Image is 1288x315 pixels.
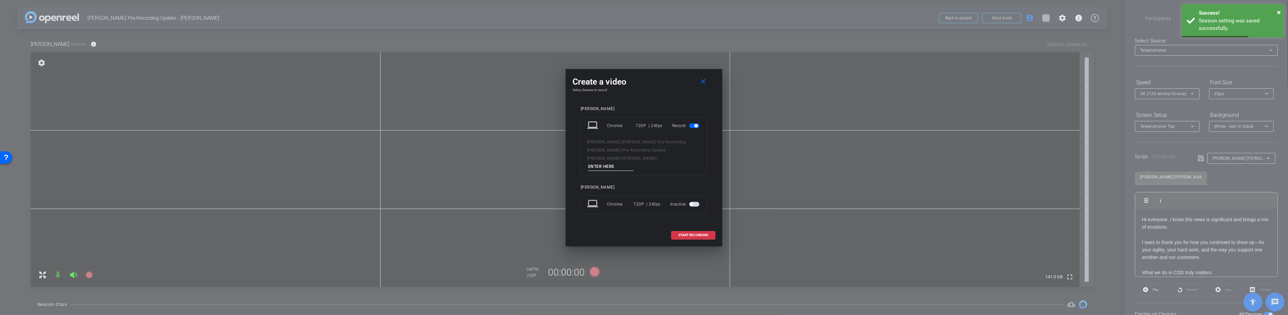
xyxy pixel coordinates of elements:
span: [PERSON_NAME] Pre-Recording Update - [PERSON_NAME] [587,148,669,161]
span: - [621,156,623,161]
mat-icon: close [699,77,708,86]
div: Create a video [573,76,715,88]
h4: Setup devices to record [573,88,715,92]
div: 720P | 24fps [634,198,661,210]
div: 720P | 24fps [636,120,663,132]
div: Record [672,120,701,132]
span: [PERSON_NAME] [623,156,657,161]
div: [PERSON_NAME] [581,106,707,111]
mat-icon: laptop [587,120,599,132]
span: [PERSON_NAME] [PERSON_NAME] Pre-Recording [587,140,686,144]
input: ENTER HERE [588,162,634,171]
span: × [1277,8,1281,16]
div: Chrome [607,198,634,210]
div: Session setting was saved successfully. [1199,17,1279,32]
mat-icon: laptop [587,198,599,210]
span: - [657,156,658,161]
button: Close [1277,7,1281,17]
span: - [686,140,688,144]
span: START RECORDING [678,233,708,237]
div: Inactive [670,198,701,210]
div: [PERSON_NAME] [581,185,707,190]
button: START RECORDING [671,231,715,240]
div: Success! [1199,9,1279,17]
div: Chrome [607,120,636,132]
